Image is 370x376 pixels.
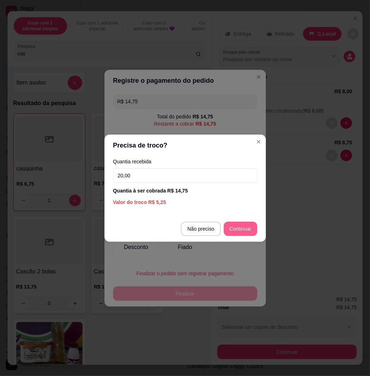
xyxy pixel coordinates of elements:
button: Continuar [224,222,257,236]
button: Não preciso [181,222,221,236]
label: Quantia recebida [113,159,257,164]
button: Close [253,136,264,148]
header: Precisa de troco? [104,135,266,156]
div: Quantia à ser cobrada R$ 14,75 [113,187,257,194]
div: Valor do troco R$ 5,25 [113,199,257,206]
